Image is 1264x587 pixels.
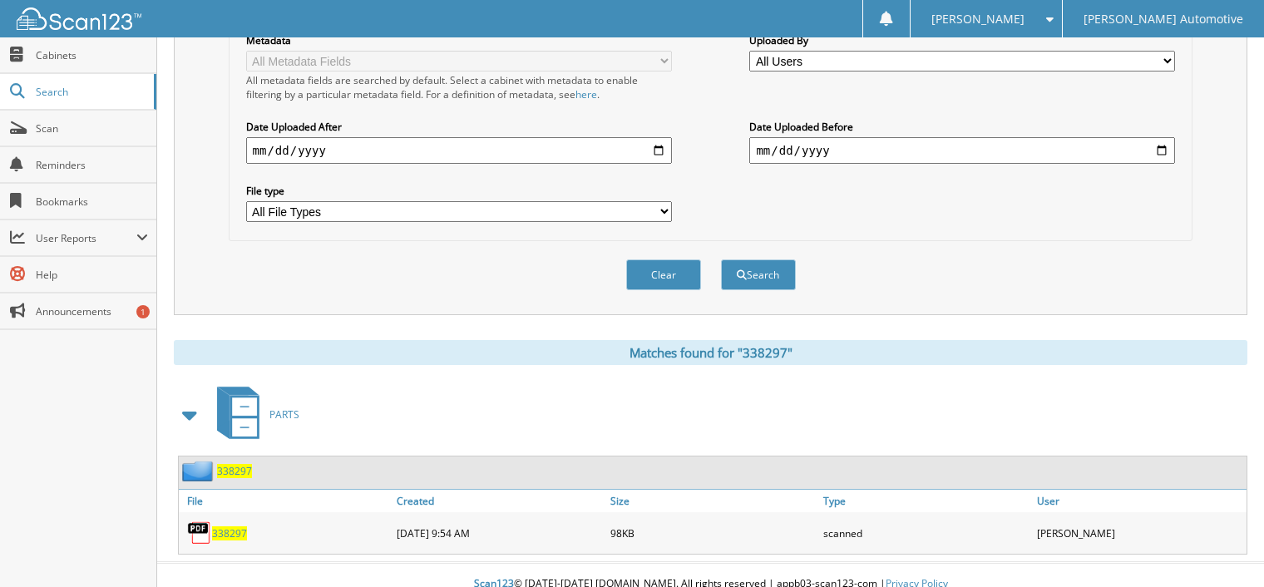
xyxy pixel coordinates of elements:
div: 1 [136,305,150,318]
span: Search [36,85,146,99]
div: [PERSON_NAME] [1033,516,1247,550]
div: 98KB [606,516,820,550]
div: Matches found for "338297" [174,340,1247,365]
a: here [575,87,597,101]
label: Date Uploaded Before [749,120,1175,134]
div: scanned [819,516,1033,550]
span: Bookmarks [36,195,148,209]
a: File [179,490,393,512]
div: All metadata fields are searched by default. Select a cabinet with metadata to enable filtering b... [246,73,672,101]
span: Announcements [36,304,148,318]
div: [DATE] 9:54 AM [393,516,606,550]
a: PARTS [207,382,299,447]
button: Search [721,259,796,290]
span: Scan [36,121,148,136]
img: PDF.png [187,520,212,545]
span: Reminders [36,158,148,172]
label: Metadata [246,33,672,47]
label: Uploaded By [749,33,1175,47]
a: User [1033,490,1247,512]
button: Clear [626,259,701,290]
a: 338297 [212,526,247,540]
span: User Reports [36,231,136,245]
input: end [749,137,1175,164]
a: Size [606,490,820,512]
span: Help [36,268,148,282]
img: scan123-logo-white.svg [17,7,141,30]
a: 338297 [217,464,252,478]
span: [PERSON_NAME] [931,14,1025,24]
a: Type [819,490,1033,512]
span: [PERSON_NAME] Automotive [1084,14,1243,24]
span: Cabinets [36,48,148,62]
label: File type [246,184,672,198]
img: folder2.png [182,461,217,481]
a: Created [393,490,606,512]
input: start [246,137,672,164]
label: Date Uploaded After [246,120,672,134]
span: PARTS [269,407,299,422]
